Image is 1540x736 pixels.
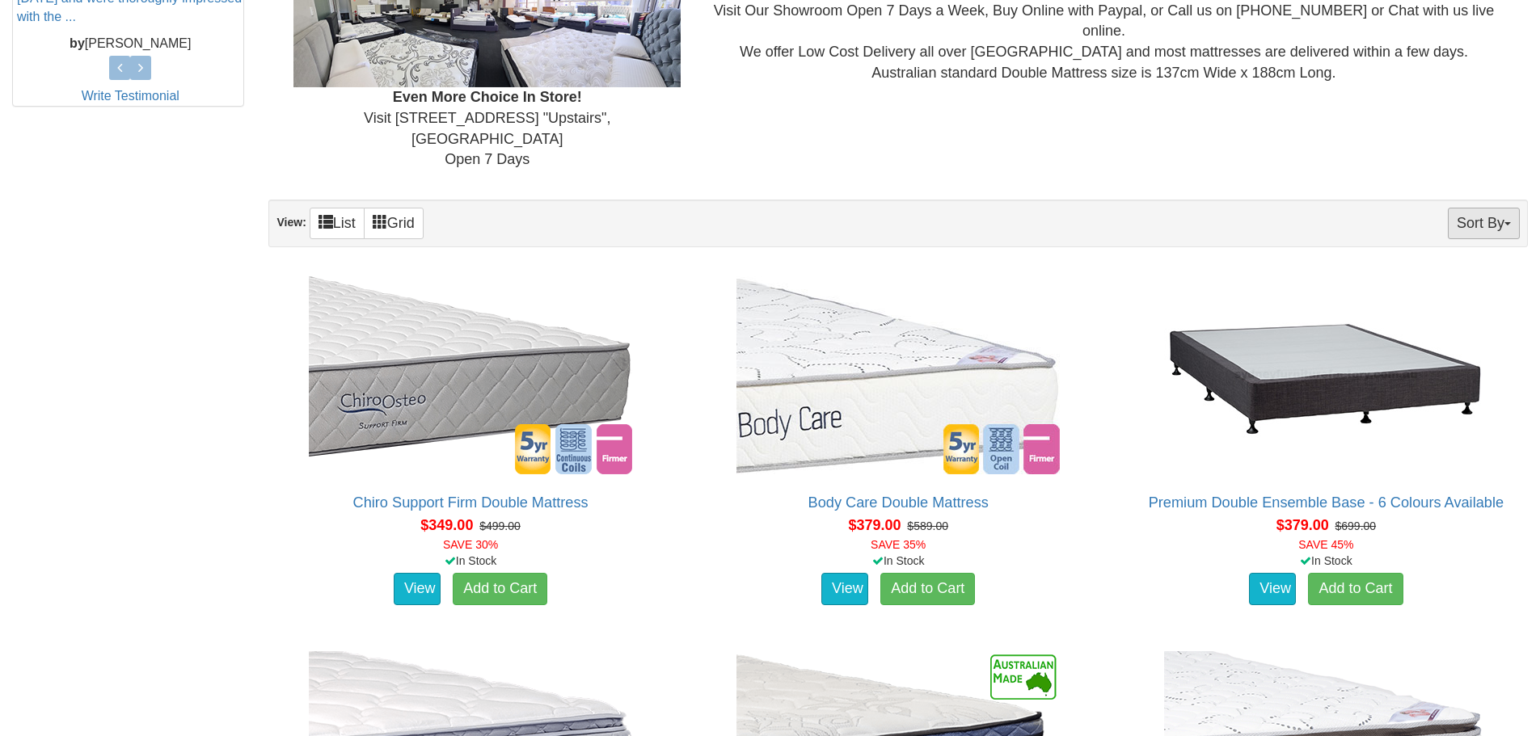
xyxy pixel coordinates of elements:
[310,208,365,239] a: List
[17,35,243,53] p: [PERSON_NAME]
[694,553,1103,569] div: In Stock
[305,272,636,478] img: Chiro Support Firm Double Mattress
[848,517,901,533] span: $379.00
[732,272,1064,478] img: Body Care Double Mattress
[907,519,948,532] del: $589.00
[364,208,424,239] a: Grid
[394,573,441,605] a: View
[82,89,179,103] a: Write Testimonial
[1160,272,1491,478] img: Premium Double Ensemble Base - 6 Colours Available
[265,553,675,569] div: In Stock
[1448,208,1520,239] button: Sort By
[1276,517,1329,533] span: $379.00
[1335,519,1377,532] del: $699.00
[70,36,85,50] b: by
[1249,573,1296,605] a: View
[1298,538,1353,551] font: SAVE 45%
[420,517,473,533] span: $349.00
[453,573,547,605] a: Add to Cart
[443,538,498,551] font: SAVE 30%
[821,573,868,605] a: View
[1308,573,1403,605] a: Add to Cart
[479,519,521,532] del: $499.00
[1149,494,1504,511] a: Premium Double Ensemble Base - 6 Colours Available
[808,494,989,511] a: Body Care Double Mattress
[1121,553,1531,569] div: In Stock
[353,494,589,511] a: Chiro Support Firm Double Mattress
[276,216,306,229] strong: View:
[871,538,926,551] font: SAVE 35%
[393,89,582,105] b: Even More Choice In Store!
[880,573,975,605] a: Add to Cart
